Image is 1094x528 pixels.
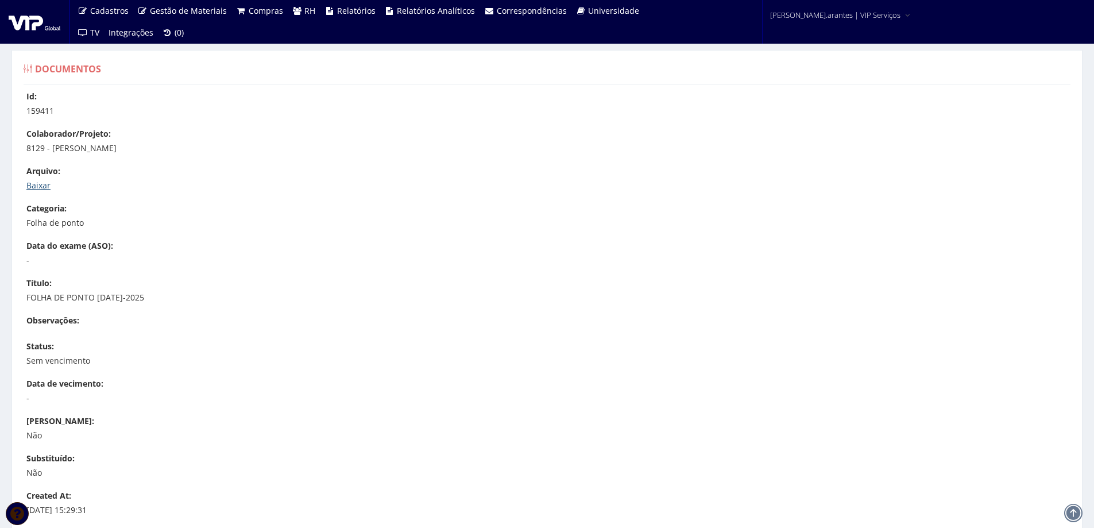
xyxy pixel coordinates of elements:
[26,142,1079,154] p: 8129 - [PERSON_NAME]
[26,128,111,140] label: Colaborador/Projeto:
[26,453,75,464] label: Substituído:
[26,255,1079,266] p: -
[90,5,129,16] span: Cadastros
[26,430,1079,441] p: Não
[249,5,283,16] span: Compras
[26,165,60,177] label: Arquivo:
[26,292,1079,303] p: FOLHA DE PONTO [DATE]-2025
[26,490,71,502] label: Created At:
[26,278,52,289] label: Título:
[150,5,227,16] span: Gestão de Materiais
[26,91,37,102] label: Id:
[26,378,103,390] label: Data de vecimento:
[497,5,567,16] span: Correspondências
[304,5,315,16] span: RH
[26,467,1079,479] p: Não
[109,27,153,38] span: Integrações
[770,9,900,21] span: [PERSON_NAME].arantes | VIP Serviços
[26,355,1079,367] p: Sem vencimento
[9,13,60,30] img: logo
[158,22,189,44] a: (0)
[26,217,1079,229] p: Folha de ponto
[35,63,101,75] span: Documentos
[26,504,1079,516] p: [DATE] 15:29:31
[26,341,54,352] label: Status:
[588,5,639,16] span: Universidade
[26,105,1079,117] p: 159411
[73,22,104,44] a: TV
[26,180,51,191] a: Baixar
[175,27,184,38] span: (0)
[397,5,475,16] span: Relatórios Analíticos
[337,5,376,16] span: Relatórios
[26,415,94,427] label: [PERSON_NAME]:
[26,392,1079,404] p: -
[26,240,113,252] label: Data do exame (ASO):
[90,27,99,38] span: TV
[26,315,79,326] label: Observações:
[26,203,67,214] label: Categoria:
[104,22,158,44] a: Integrações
